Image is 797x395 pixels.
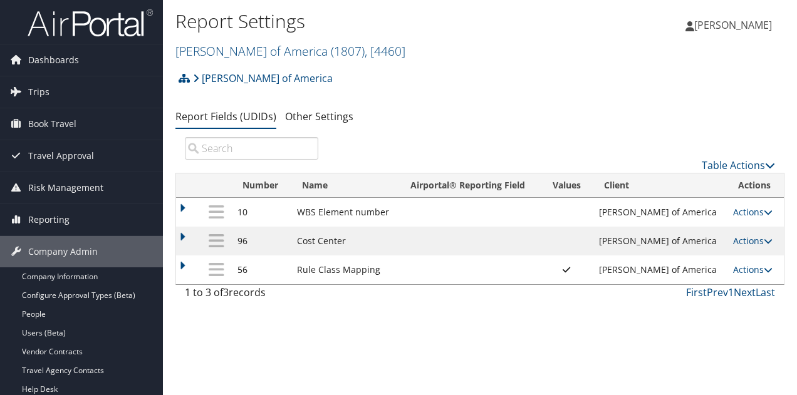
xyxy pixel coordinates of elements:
a: First [686,285,707,299]
span: Book Travel [28,108,76,140]
th: Client [593,173,727,198]
span: Risk Management [28,172,103,203]
input: Search [185,137,318,160]
th: : activate to sort column descending [202,173,231,198]
td: [PERSON_NAME] of America [593,227,727,255]
a: Actions [733,206,773,218]
span: Company Admin [28,236,98,267]
a: Actions [733,264,773,275]
th: Values [540,173,592,198]
td: [PERSON_NAME] of America [593,198,727,227]
span: [PERSON_NAME] [694,18,772,32]
a: [PERSON_NAME] of America [193,66,333,91]
th: Number [231,173,291,198]
td: 10 [231,198,291,227]
th: Actions [727,173,784,198]
h1: Report Settings [175,8,581,34]
td: Cost Center [291,227,399,255]
a: Report Fields (UDIDs) [175,110,276,123]
span: , [ 4460 ] [365,43,405,59]
a: Next [734,285,756,299]
img: airportal-logo.png [28,8,153,38]
th: Airportal&reg; Reporting Field [399,173,541,198]
a: Actions [733,235,773,247]
span: ( 1807 ) [331,43,365,59]
a: Other Settings [285,110,353,123]
a: [PERSON_NAME] [685,6,784,44]
a: Prev [707,285,728,299]
span: Travel Approval [28,140,94,172]
span: Dashboards [28,44,79,76]
a: Last [756,285,775,299]
td: 96 [231,227,291,255]
div: 1 to 3 of records [185,285,318,306]
td: [PERSON_NAME] of America [593,255,727,284]
th: Name [291,173,399,198]
a: 1 [728,285,734,299]
td: Rule Class Mapping [291,255,399,284]
a: Table Actions [702,158,775,172]
a: [PERSON_NAME] of America [175,43,405,59]
span: Reporting [28,204,70,235]
td: 56 [231,255,291,284]
td: WBS Element number [291,198,399,227]
span: Trips [28,76,49,108]
span: 3 [223,285,229,299]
